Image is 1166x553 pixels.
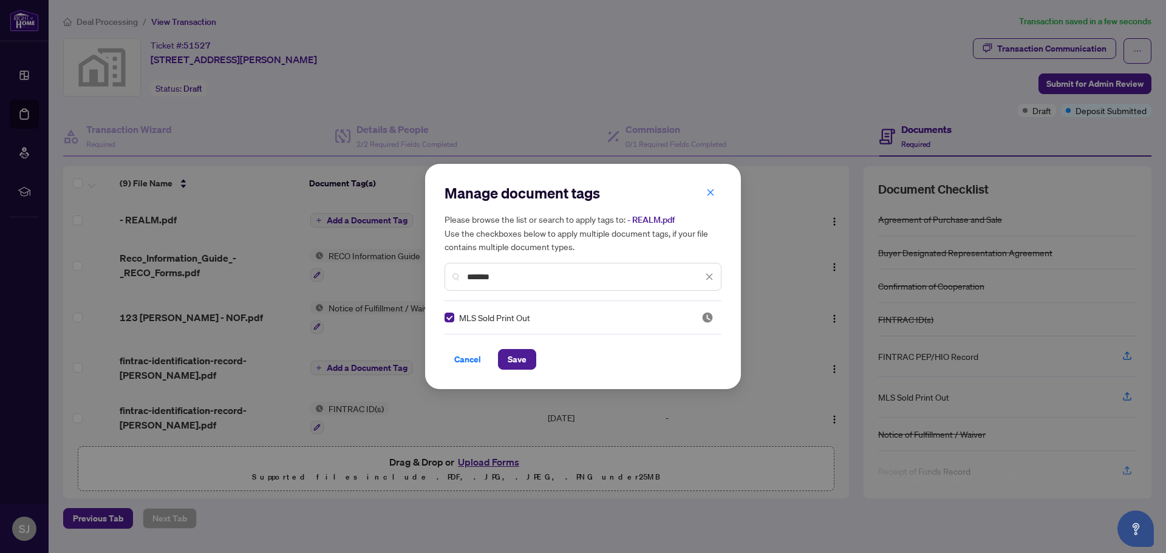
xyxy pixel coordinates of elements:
[701,311,714,324] span: Pending Review
[445,212,721,253] h5: Please browse the list or search to apply tags to: Use the checkboxes below to apply multiple doc...
[498,349,536,370] button: Save
[1117,511,1154,547] button: Open asap
[459,311,530,324] span: MLS Sold Print Out
[627,214,675,225] span: - REALM.pdf
[445,183,721,203] h2: Manage document tags
[445,349,491,370] button: Cancel
[706,188,715,197] span: close
[454,350,481,369] span: Cancel
[705,273,714,281] span: close
[508,350,527,369] span: Save
[701,311,714,324] img: status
